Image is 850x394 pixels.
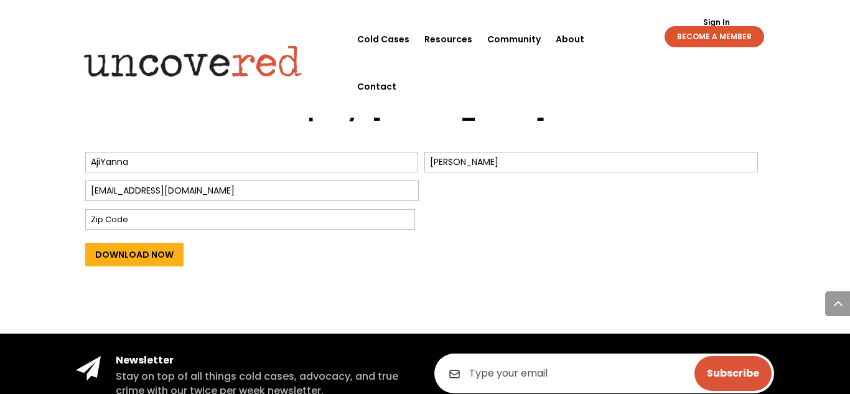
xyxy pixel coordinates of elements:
[73,37,313,85] img: Uncovered logo
[694,356,772,391] input: Subscribe
[556,16,584,63] a: About
[424,16,472,63] a: Resources
[116,354,416,367] h4: Newsletter
[85,209,415,230] input: Zip Code
[434,354,774,393] input: Type your email
[487,16,541,63] a: Community
[357,63,396,110] a: Contact
[85,152,419,172] input: First Name
[85,243,184,266] input: Download Now
[665,26,764,47] a: BECOME A MEMBER
[357,16,409,63] a: Cold Cases
[696,19,737,26] a: Sign In
[424,152,758,172] input: Last Name
[85,181,419,201] input: Email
